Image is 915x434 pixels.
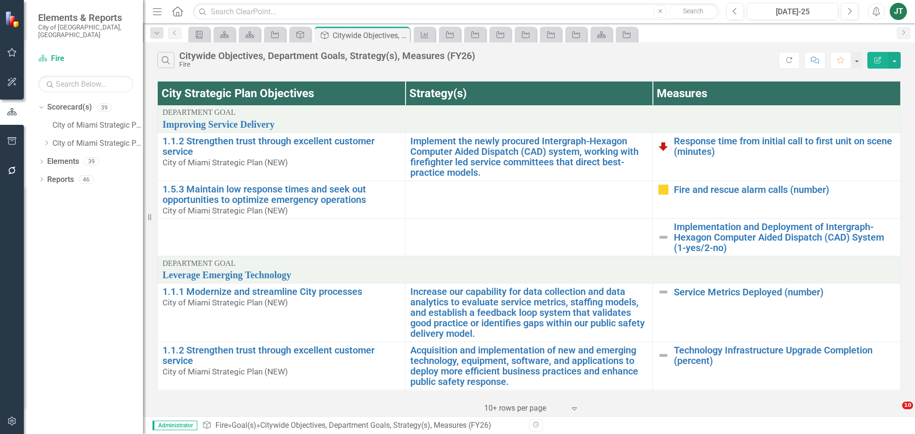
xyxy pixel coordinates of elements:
span: City of Miami Strategic Plan (NEW) [163,298,288,307]
a: City of Miami Strategic Plan (NEW) [52,138,143,149]
img: ClearPoint Strategy [5,11,21,28]
td: Double-Click to Edit Right Click for Context Menu [653,181,901,218]
button: Search [669,5,717,18]
div: Department Goal [163,108,895,117]
div: 46 [79,175,94,183]
span: Administrator [152,421,197,430]
input: Search Below... [38,76,133,92]
td: Double-Click to Edit Right Click for Context Menu [653,132,901,181]
a: Response time from initial call to first unit on scene (minutes) [674,136,895,157]
img: Not Defined [658,232,669,243]
td: Double-Click to Edit Right Click for Context Menu [405,342,653,390]
span: City of Miami Strategic Plan (NEW) [163,206,288,215]
a: Scorecard(s) [47,102,92,113]
div: [DATE]-25 [750,6,835,18]
td: Double-Click to Edit Right Click for Context Menu [158,181,406,218]
button: JT [890,3,907,20]
input: Search ClearPoint... [193,3,719,20]
a: Fire and rescue alarm calls (number) [674,184,895,195]
a: 1.1.2 Strengthen trust through excellent customer service [163,136,400,157]
a: 1.1.1 Modernize and streamline City processes [163,286,400,297]
a: Leverage Emerging Technology [163,270,895,280]
button: [DATE]-25 [747,3,838,20]
div: Fire [179,61,475,68]
td: Double-Click to Edit Right Click for Context Menu [405,283,653,342]
iframe: Intercom live chat [883,402,905,424]
a: Service Metrics Deployed (number) [674,287,895,297]
td: Double-Click to Edit Right Click for Context Menu [158,283,406,342]
div: Department Goal [163,259,895,268]
div: 39 [84,158,99,166]
span: Search [683,7,703,15]
a: City of Miami Strategic Plan [52,120,143,131]
td: Double-Click to Edit Right Click for Context Menu [653,283,901,342]
a: Acquisition and implementation of new and emerging technology, equipment, software, and applicati... [410,345,648,387]
span: 10 [902,402,913,409]
div: Citywide Objectives, Department Goals, Strategy(s), Measures (FY26) [260,421,491,430]
a: Reports [47,174,74,185]
a: Implementation and Deployment of Intergraph-Hexagon Computer Aided Dispatch (CAD) System (1-yes/2... [674,222,895,253]
td: Double-Click to Edit Right Click for Context Menu [158,342,406,390]
a: Improving Service Delivery [163,119,895,130]
a: Goal(s) [232,421,256,430]
a: 1.5.3 Maintain low response times and seek out opportunities to optimize emergency operations [163,184,400,205]
td: Double-Click to Edit Right Click for Context Menu [158,256,901,283]
td: Double-Click to Edit Right Click for Context Menu [405,132,653,181]
div: Citywide Objectives, Department Goals, Strategy(s), Measures (FY26) [179,50,475,61]
a: Fire [38,53,133,64]
img: Below Plan [658,141,669,152]
a: Elements [47,156,79,167]
td: Double-Click to Edit Right Click for Context Menu [653,342,901,390]
td: Double-Click to Edit Right Click for Context Menu [653,218,901,256]
td: Double-Click to Edit Right Click for Context Menu [158,132,406,181]
div: 39 [97,103,112,111]
div: Citywide Objectives, Department Goals, Strategy(s), Measures (FY26) [333,30,407,41]
span: City of Miami Strategic Plan (NEW) [163,367,288,376]
small: City of [GEOGRAPHIC_DATA], [GEOGRAPHIC_DATA] [38,23,133,39]
a: Implement the newly procured Intergraph-Hexagon Computer Aided Dispatch (CAD) system, working wit... [410,136,648,178]
a: Fire [215,421,228,430]
img: Not Defined [658,350,669,361]
a: Technology Infrastructure Upgrade Completion (percent) [674,345,895,366]
a: 1.1.2 Strengthen trust through excellent customer service [163,345,400,366]
img: Not Defined [658,286,669,298]
a: Increase our capability for data collection and data analytics to evaluate service metrics, staff... [410,286,648,339]
span: Elements & Reports [38,12,133,23]
img: Caution [658,184,669,195]
span: City of Miami Strategic Plan (NEW) [163,158,288,167]
td: Double-Click to Edit Right Click for Context Menu [158,105,901,133]
div: » » [202,420,522,431]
